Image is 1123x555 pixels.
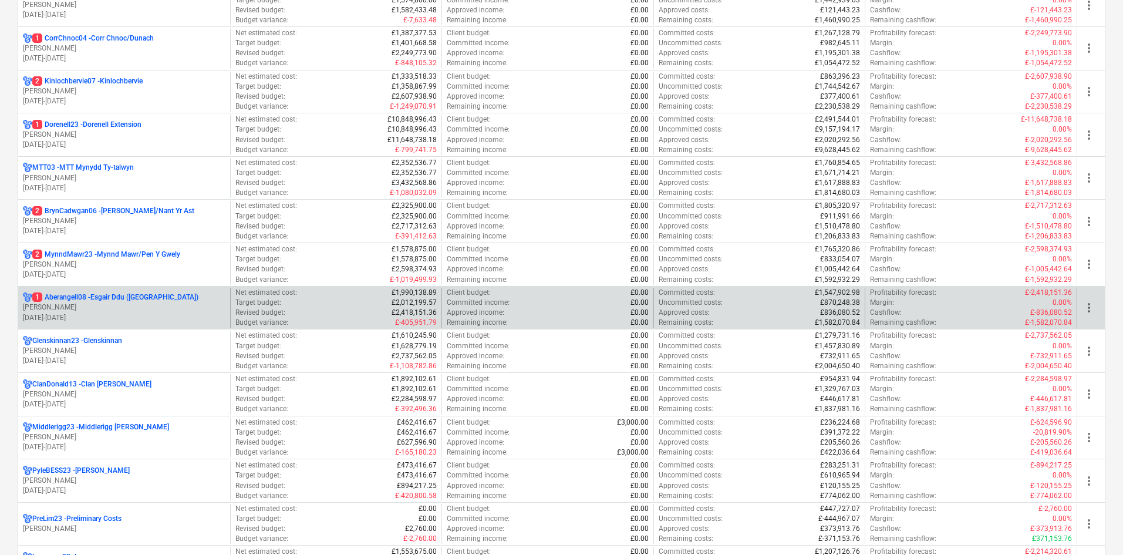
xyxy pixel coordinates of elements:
[235,288,297,298] p: Net estimated cost :
[447,231,508,241] p: Remaining income :
[32,422,169,432] p: Middlerigg23 - Middlerigg [PERSON_NAME]
[23,313,225,323] p: [DATE] - [DATE]
[815,28,860,38] p: £1,267,128.79
[630,275,649,285] p: £0.00
[630,92,649,102] p: £0.00
[447,244,491,254] p: Client budget :
[32,33,154,43] p: CorrChnoc04 - Corr Chnoc/Dunach
[1082,301,1096,315] span: more_vert
[447,92,504,102] p: Approved income :
[23,130,225,140] p: [PERSON_NAME]
[659,254,723,264] p: Uncommitted costs :
[32,120,141,130] p: Dorenell23 - Dorenell Extension
[815,115,860,125] p: £2,491,544.01
[23,399,225,409] p: [DATE] - [DATE]
[32,120,42,129] span: 1
[1025,264,1072,274] p: £-1,005,442.64
[23,432,225,442] p: [PERSON_NAME]
[630,231,649,241] p: £0.00
[630,58,649,68] p: £0.00
[235,58,288,68] p: Budget variance :
[1082,85,1096,99] span: more_vert
[870,135,902,145] p: Cashflow :
[32,250,180,260] p: MynndMawr23 - Mynnd Mawr/Pen Y Gwely
[1025,244,1072,254] p: £-2,598,374.93
[447,135,504,145] p: Approved income :
[870,15,936,25] p: Remaining cashflow :
[447,254,510,264] p: Committed income :
[630,82,649,92] p: £0.00
[447,28,491,38] p: Client budget :
[447,264,504,274] p: Approved income :
[23,442,225,452] p: [DATE] - [DATE]
[23,163,225,193] div: MTT03 -MTT Mynydd Ty-talwyn[PERSON_NAME][DATE]-[DATE]
[820,92,860,102] p: £377,400.61
[32,336,122,346] p: Glenskinnan23 - Glenskinnan
[1025,201,1072,211] p: £-2,717,312.63
[447,38,510,48] p: Committed income :
[447,201,491,211] p: Client budget :
[447,58,508,68] p: Remaining income :
[815,125,860,134] p: £9,157,194.17
[235,15,288,25] p: Budget variance :
[815,231,860,241] p: £1,206,833.83
[235,38,281,48] p: Target budget :
[23,486,225,496] p: [DATE] - [DATE]
[392,158,437,168] p: £2,352,536.77
[1053,82,1072,92] p: 0.00%
[659,211,723,221] p: Uncommitted costs :
[870,168,894,178] p: Margin :
[659,58,713,68] p: Remaining costs :
[32,466,130,476] p: PyleBESS23 - [PERSON_NAME]
[870,102,936,112] p: Remaining cashflow :
[820,211,860,221] p: £911,991.66
[23,389,225,399] p: [PERSON_NAME]
[23,292,225,322] div: 1Aberangell08 -Esgair Ddu ([GEOGRAPHIC_DATA])[PERSON_NAME][DATE]-[DATE]
[23,43,225,53] p: [PERSON_NAME]
[387,125,437,134] p: £10,848,996.43
[1025,231,1072,241] p: £-1,206,833.83
[870,254,894,264] p: Margin :
[1025,221,1072,231] p: £-1,510,478.80
[235,244,297,254] p: Net estimated cost :
[235,158,297,168] p: Net estimated cost :
[23,346,225,356] p: [PERSON_NAME]
[23,76,32,86] div: Project has multi currencies enabled
[870,211,894,221] p: Margin :
[1053,168,1072,178] p: 0.00%
[392,288,437,298] p: £1,990,138.89
[1025,15,1072,25] p: £-1,460,990.25
[870,231,936,241] p: Remaining cashflow :
[23,336,225,366] div: Glenskinnan23 -Glenskinnan[PERSON_NAME][DATE]-[DATE]
[23,86,225,96] p: [PERSON_NAME]
[235,275,288,285] p: Budget variance :
[392,92,437,102] p: £2,607,938.90
[447,48,504,58] p: Approved income :
[659,125,723,134] p: Uncommitted costs :
[815,201,860,211] p: £1,805,320.97
[1025,102,1072,112] p: £-2,230,538.29
[447,211,510,221] p: Committed income :
[820,5,860,15] p: £121,443.23
[32,206,194,216] p: BrynCadwgan06 - [PERSON_NAME]/Nant Yr Ast
[235,168,281,178] p: Target budget :
[815,264,860,274] p: £1,005,442.64
[1025,72,1072,82] p: £-2,607,938.90
[1082,128,1096,142] span: more_vert
[659,82,723,92] p: Uncommitted costs :
[23,10,225,20] p: [DATE] - [DATE]
[870,5,902,15] p: Cashflow :
[870,58,936,68] p: Remaining cashflow :
[815,135,860,145] p: £2,020,292.56
[659,28,715,38] p: Committed costs :
[395,58,437,68] p: £-848,105.32
[630,135,649,145] p: £0.00
[392,244,437,254] p: £1,578,875.00
[235,48,285,58] p: Revised budget :
[870,28,936,38] p: Profitability forecast :
[447,188,508,198] p: Remaining income :
[32,76,42,86] span: 2
[659,264,710,274] p: Approved costs :
[1053,125,1072,134] p: 0.00%
[870,221,902,231] p: Cashflow :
